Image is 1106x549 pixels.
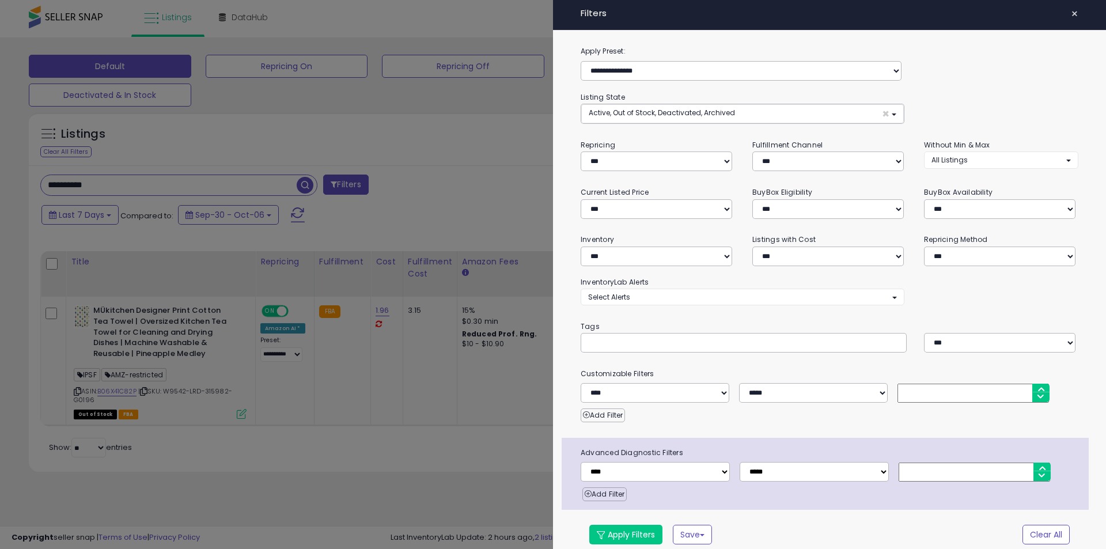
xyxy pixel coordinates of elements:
h4: Filters [581,9,1078,18]
span: Active, Out of Stock, Deactivated, Archived [589,108,735,118]
button: Add Filter [581,408,625,422]
span: Advanced Diagnostic Filters [572,446,1089,459]
small: BuyBox Availability [924,187,993,197]
span: All Listings [931,155,968,165]
button: Active, Out of Stock, Deactivated, Archived × [581,104,904,123]
small: Tags [572,320,1087,333]
small: BuyBox Eligibility [752,187,812,197]
small: Listings with Cost [752,234,816,244]
small: Inventory [581,234,614,244]
small: Without Min & Max [924,140,990,150]
small: Repricing Method [924,234,988,244]
small: Repricing [581,140,615,150]
label: Apply Preset: [572,45,1087,58]
small: Listing State [581,92,625,102]
small: Customizable Filters [572,368,1087,380]
small: Fulfillment Channel [752,140,823,150]
button: Select Alerts [581,289,904,305]
span: Select Alerts [588,292,630,302]
button: × [1066,6,1083,22]
small: Current Listed Price [581,187,649,197]
small: InventoryLab Alerts [581,277,649,287]
button: All Listings [924,152,1078,168]
button: Add Filter [582,487,627,501]
span: × [882,108,889,120]
span: × [1071,6,1078,22]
